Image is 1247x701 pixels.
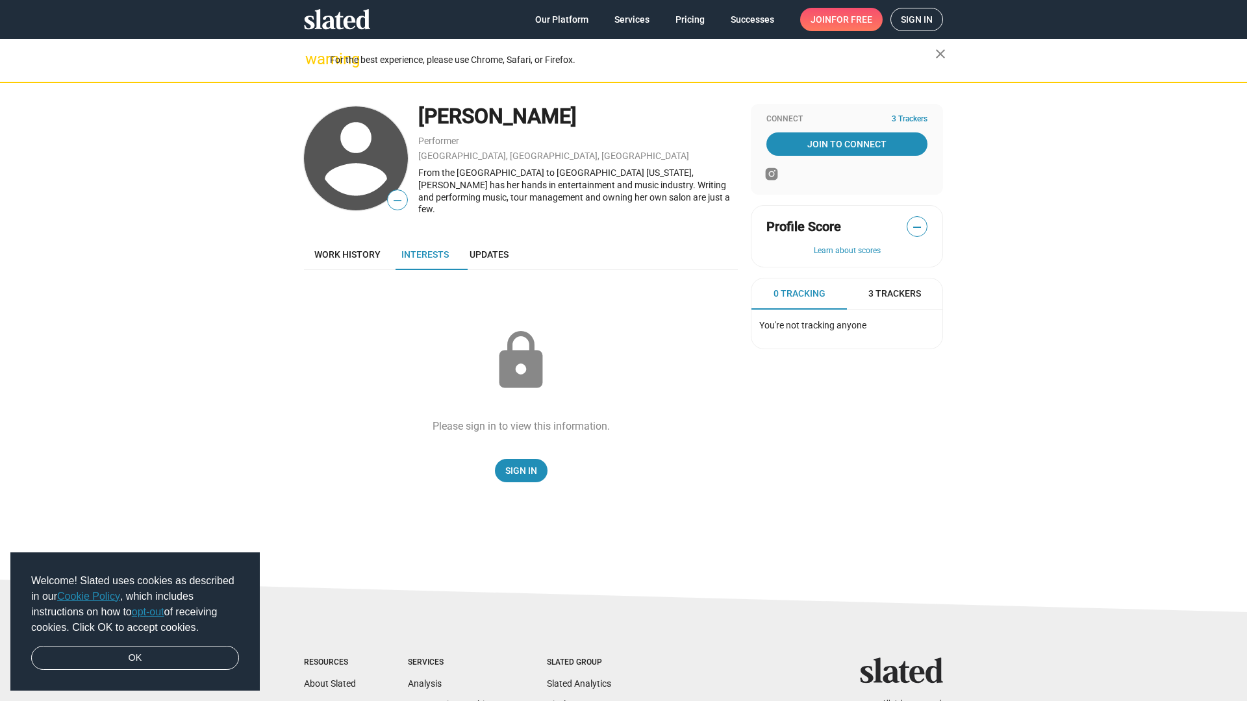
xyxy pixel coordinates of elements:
a: Our Platform [525,8,599,31]
div: cookieconsent [10,552,260,691]
div: Slated Group [547,658,635,668]
span: 3 Trackers [868,288,921,300]
span: Interests [401,249,449,260]
div: Please sign in to view this information. [433,419,610,433]
button: Learn about scores [766,246,927,256]
span: 0 Tracking [774,288,825,300]
a: [GEOGRAPHIC_DATA], [GEOGRAPHIC_DATA], [GEOGRAPHIC_DATA] [418,151,689,161]
a: Joinfor free [800,8,883,31]
div: [PERSON_NAME] [418,103,738,130]
a: Services [604,8,660,31]
span: Sign in [901,8,933,31]
a: dismiss cookie message [31,646,239,670]
span: Work history [314,249,381,260]
span: Updates [470,249,509,260]
span: — [388,192,407,209]
span: Services [614,8,649,31]
div: For the best experience, please use Chrome, Safari, or Firefox. [330,51,935,69]
a: Join To Connect [766,132,927,156]
a: Work history [304,239,391,270]
span: Profile Score [766,218,841,236]
a: Successes [720,8,785,31]
span: 3 Trackers [892,114,927,125]
div: Resources [304,658,356,668]
span: Join [811,8,872,31]
a: Pricing [665,8,715,31]
span: for free [831,8,872,31]
a: opt-out [132,606,164,617]
a: Analysis [408,678,442,689]
a: Cookie Policy [57,591,120,602]
mat-icon: close [933,46,948,62]
a: About Slated [304,678,356,689]
a: Slated Analytics [547,678,611,689]
a: Sign In [495,459,548,482]
div: Services [408,658,495,668]
span: Our Platform [535,8,588,31]
span: Pricing [675,8,705,31]
a: Performer [418,136,459,146]
mat-icon: lock [488,328,553,393]
a: Updates [459,239,519,270]
span: Welcome! Slated uses cookies as described in our , which includes instructions on how to of recei... [31,573,239,635]
span: Sign In [505,459,537,482]
mat-icon: warning [305,51,321,67]
div: Connect [766,114,927,125]
span: Successes [731,8,774,31]
div: From the [GEOGRAPHIC_DATA] to [GEOGRAPHIC_DATA] [US_STATE], [PERSON_NAME] has her hands in entert... [418,167,738,215]
span: Join To Connect [769,132,925,156]
a: Interests [391,239,459,270]
span: — [907,219,927,236]
span: You're not tracking anyone [759,320,866,330]
a: Sign in [890,8,943,31]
